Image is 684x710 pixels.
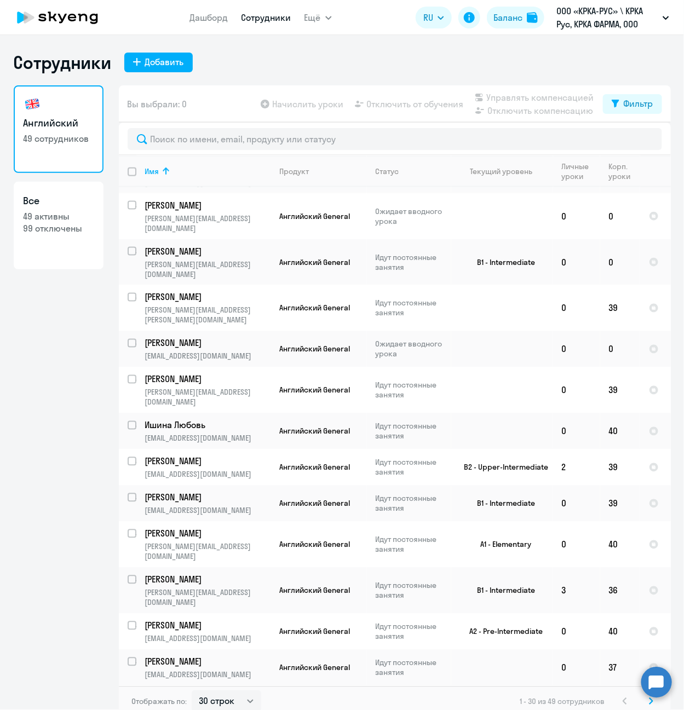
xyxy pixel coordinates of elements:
span: Английский General [280,211,350,221]
p: [PERSON_NAME][EMAIL_ADDRESS][DOMAIN_NAME] [145,388,271,407]
p: [PERSON_NAME][EMAIL_ADDRESS][DOMAIN_NAME] [145,213,271,233]
button: Фильтр [603,94,662,114]
p: [PERSON_NAME] [145,455,269,467]
td: 0 [553,614,600,650]
p: [PERSON_NAME][EMAIL_ADDRESS][DOMAIN_NAME] [145,588,271,608]
td: 39 [600,367,640,413]
td: 3 [553,568,600,614]
td: 36 [600,568,640,614]
p: Идут постоянные занятия [376,380,451,400]
p: [EMAIL_ADDRESS][DOMAIN_NAME] [145,634,271,644]
p: Идут постоянные занятия [376,658,451,678]
div: Продукт [280,166,309,176]
td: 0 [600,239,640,285]
td: B1 - Intermediate [451,239,553,285]
td: 39 [600,285,640,331]
p: [PERSON_NAME] [145,245,269,257]
p: ООО «КРКА-РУС» \ КРКА Рус, КРКА ФАРМА, ООО [556,4,658,31]
td: B1 - Intermediate [451,486,553,522]
button: Добавить [124,53,193,72]
td: 0 [553,413,600,449]
button: ООО «КРКА-РУС» \ КРКА Рус, КРКА ФАРМА, ООО [551,4,675,31]
button: Ещё [304,7,332,28]
p: Идут постоянные занятия [376,252,451,272]
td: 2 [553,449,600,486]
div: Статус [376,166,451,176]
input: Поиск по имени, email, продукту или статусу [128,128,662,150]
button: Балансbalance [487,7,544,28]
td: 40 [600,522,640,568]
div: Статус [376,166,399,176]
p: 49 активны [24,210,94,222]
td: B1 - Intermediate [451,568,553,614]
td: A1 - Elementary [451,522,553,568]
a: Английский49 сотрудников [14,85,104,173]
div: Личные уроки [562,161,600,181]
span: 1 - 30 из 49 сотрудников [520,696,605,706]
span: Вы выбрали: 0 [128,97,187,111]
span: Английский General [280,426,350,436]
span: RU [423,11,433,24]
p: Идут постоянные занятия [376,494,451,513]
td: 0 [600,193,640,239]
td: 0 [600,331,640,367]
td: 39 [600,449,640,486]
td: 0 [553,331,600,367]
p: [PERSON_NAME] [145,337,269,349]
span: Отображать по: [132,696,187,706]
p: [PERSON_NAME] [145,373,269,385]
p: [EMAIL_ADDRESS][DOMAIN_NAME] [145,506,271,516]
div: Личные уроки [562,161,593,181]
h3: Английский [24,116,94,130]
td: 39 [600,486,640,522]
p: Ожидает вводного урока [376,339,451,359]
a: [PERSON_NAME] [145,528,271,540]
p: Ишина Любовь [145,419,269,431]
td: 0 [553,486,600,522]
p: [PERSON_NAME] [145,528,269,540]
a: [PERSON_NAME] [145,620,271,632]
span: Английский General [280,586,350,596]
span: Английский General [280,463,350,472]
a: Ишина Любовь [145,419,271,431]
div: Добавить [145,55,184,68]
div: Продукт [280,166,366,176]
p: [EMAIL_ADDRESS][DOMAIN_NAME] [145,470,271,480]
p: [PERSON_NAME] [145,656,269,668]
span: Английский General [280,344,350,354]
td: 0 [553,650,600,686]
td: B2 - Upper-Intermediate [451,449,553,486]
button: RU [416,7,452,28]
a: [PERSON_NAME] [145,337,271,349]
p: [EMAIL_ADDRESS][DOMAIN_NAME] [145,434,271,443]
td: 40 [600,614,640,650]
a: [PERSON_NAME] [145,455,271,467]
span: Английский General [280,385,350,395]
td: 0 [553,193,600,239]
span: Ещё [304,11,321,24]
div: Корп. уроки [609,161,640,181]
div: Имя [145,166,159,176]
a: [PERSON_NAME] [145,245,271,257]
a: Сотрудники [242,12,291,23]
span: Английский General [280,303,350,313]
img: balance [527,12,538,23]
p: Идут постоянные занятия [376,535,451,555]
a: [PERSON_NAME] [145,492,271,504]
div: Фильтр [624,97,653,110]
a: Дашборд [190,12,228,23]
p: Идут постоянные занятия [376,581,451,601]
p: Идут постоянные занятия [376,622,451,642]
a: [PERSON_NAME] [145,574,271,586]
p: Идут постоянные занятия [376,298,451,318]
p: 99 отключены [24,222,94,234]
td: 0 [553,522,600,568]
div: Текущий уровень [460,166,553,176]
a: Все49 активны99 отключены [14,182,104,269]
p: [PERSON_NAME] [145,291,269,303]
a: [PERSON_NAME] [145,291,271,303]
a: [PERSON_NAME] [145,373,271,385]
h3: Все [24,194,94,208]
td: 0 [553,239,600,285]
div: Баланс [493,11,522,24]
